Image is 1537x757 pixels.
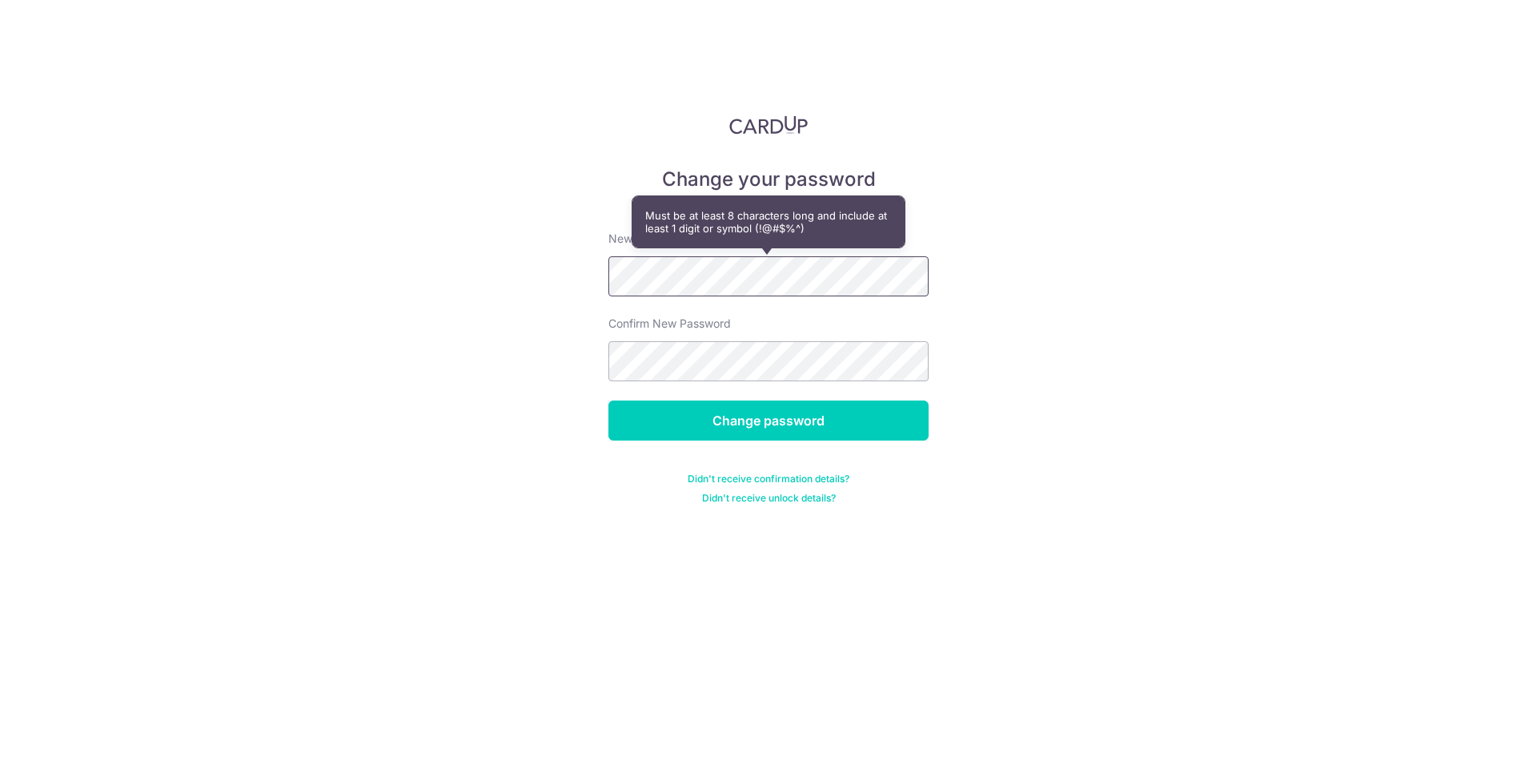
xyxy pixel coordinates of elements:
[608,167,929,192] h5: Change your password
[608,316,731,332] label: Confirm New Password
[688,473,849,485] a: Didn't receive confirmation details?
[608,401,929,441] input: Change password
[632,196,905,248] div: Must be at least 8 characters long and include at least 1 digit or symbol (!@#$%^)
[608,231,687,247] label: New password
[702,492,836,505] a: Didn't receive unlock details?
[729,115,808,135] img: CardUp Logo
